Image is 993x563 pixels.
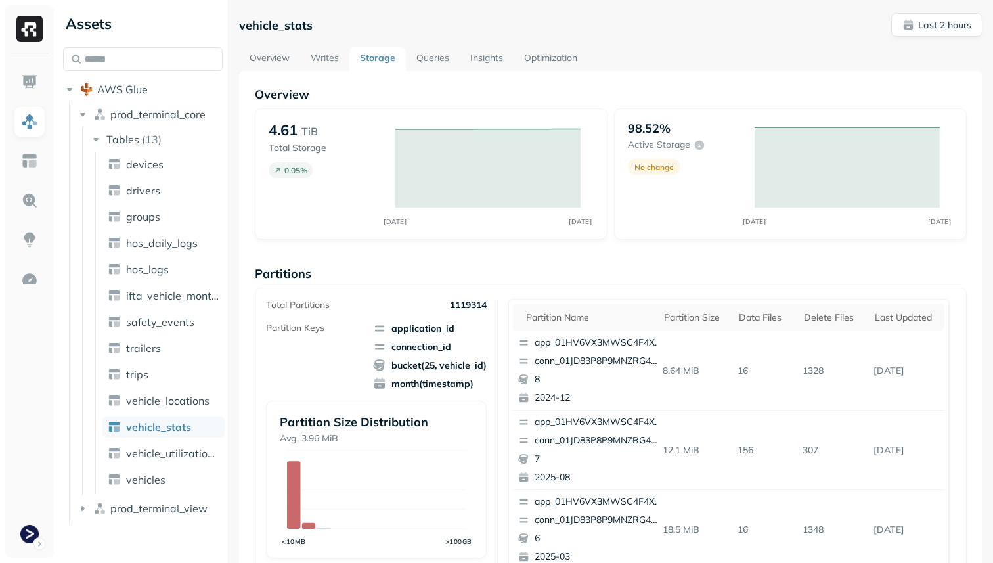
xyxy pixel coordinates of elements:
button: app_01HV6VX3MWSC4F4X5D9VZ3MYFVconn_01JD83P8P9MNZRG498RJMD6HQH82024-12 [513,331,668,410]
a: trailers [102,338,225,359]
button: app_01HV6VX3MWSC4F4X5D9VZ3MYFVconn_01JD83P8P9MNZRG498RJMD6HQH72025-08 [513,411,668,489]
span: AWS Glue [97,83,148,96]
p: No change [634,162,674,172]
p: TiB [301,124,318,139]
a: hos_logs [102,259,225,280]
div: Partition name [526,311,651,324]
div: Partition size [664,311,726,324]
p: Avg. 3.96 MiB [280,432,473,445]
p: 2024-12 [535,392,662,405]
button: AWS Glue [63,79,223,100]
p: conn_01JD83P8P9MNZRG498RJMD6HQH [535,355,662,368]
p: Partition Size Distribution [280,415,473,430]
img: Asset Explorer [21,152,38,169]
p: 8 [535,373,662,386]
p: 18.5 MiB [657,518,733,541]
p: Aug 26, 2025 [868,359,944,382]
p: 156 [732,439,797,462]
tspan: <10MB [282,537,306,545]
img: table [108,473,121,486]
a: vehicles [102,469,225,490]
div: Assets [63,13,223,34]
p: app_01HV6VX3MWSC4F4X5D9VZ3MYFV [535,336,662,349]
a: Insights [460,47,514,71]
img: namespace [93,502,106,515]
p: app_01HV6VX3MWSC4F4X5D9VZ3MYFV [535,416,662,429]
tspan: [DATE] [743,217,766,225]
tspan: >100GB [445,537,472,545]
p: 0.05 % [284,166,307,175]
p: conn_01JD83P8P9MNZRG498RJMD6HQH [535,434,662,447]
span: prod_terminal_core [110,108,206,121]
a: safety_events [102,311,225,332]
span: safety_events [126,315,194,328]
img: Terminal [20,525,39,543]
a: Overview [239,47,300,71]
span: application_id [373,322,487,335]
img: table [108,236,121,250]
p: 7 [535,453,662,466]
span: trailers [126,342,161,355]
p: Last 2 hours [918,19,971,32]
span: hos_logs [126,263,169,276]
p: 4.61 [269,121,298,139]
tspan: [DATE] [384,217,407,225]
span: bucket(25, vehicle_id) [373,359,487,372]
button: prod_terminal_core [76,104,223,125]
img: table [108,263,121,276]
span: devices [126,158,164,171]
button: Tables(13) [89,129,224,150]
p: vehicle_stats [239,18,313,33]
p: conn_01JD83P8P9MNZRG498RJMD6HQH [535,514,662,527]
p: Total Storage [269,142,382,154]
p: 98.52% [628,121,671,136]
a: Optimization [514,47,588,71]
span: Tables [106,133,139,146]
a: groups [102,206,225,227]
span: ifta_vehicle_months [126,289,219,302]
img: table [108,158,121,171]
p: 12.1 MiB [657,439,733,462]
a: hos_daily_logs [102,233,225,254]
a: vehicle_stats [102,417,225,438]
p: 8.64 MiB [657,359,733,382]
span: vehicle_locations [126,394,210,407]
img: Insights [21,231,38,248]
span: vehicle_stats [126,420,191,434]
p: 6 [535,532,662,545]
p: Overview [255,87,967,102]
span: hos_daily_logs [126,236,198,250]
img: Assets [21,113,38,130]
img: table [108,420,121,434]
span: drivers [126,184,160,197]
p: Partitions [255,266,967,281]
img: table [108,394,121,407]
button: prod_terminal_view [76,498,223,519]
span: vehicle_utilization_day [126,447,219,460]
tspan: [DATE] [569,217,592,225]
div: Delete Files [804,311,862,324]
p: ( 13 ) [142,133,162,146]
img: table [108,342,121,355]
a: Queries [406,47,460,71]
p: 2025-08 [535,471,662,484]
p: app_01HV6VX3MWSC4F4X5D9VZ3MYFV [535,495,662,508]
img: namespace [93,108,106,121]
a: vehicle_utilization_day [102,443,225,464]
span: vehicles [126,473,165,486]
a: trips [102,364,225,385]
p: Total Partitions [266,299,330,311]
p: 1119314 [450,299,487,311]
a: devices [102,154,225,175]
a: Writes [300,47,349,71]
p: Partition Keys [266,322,324,334]
img: table [108,210,121,223]
p: 16 [732,359,797,382]
tspan: [DATE] [929,217,952,225]
div: Data Files [739,311,791,324]
img: table [108,289,121,302]
p: 307 [797,439,868,462]
a: Storage [349,47,406,71]
a: drivers [102,180,225,201]
p: Aug 26, 2025 [868,439,944,462]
